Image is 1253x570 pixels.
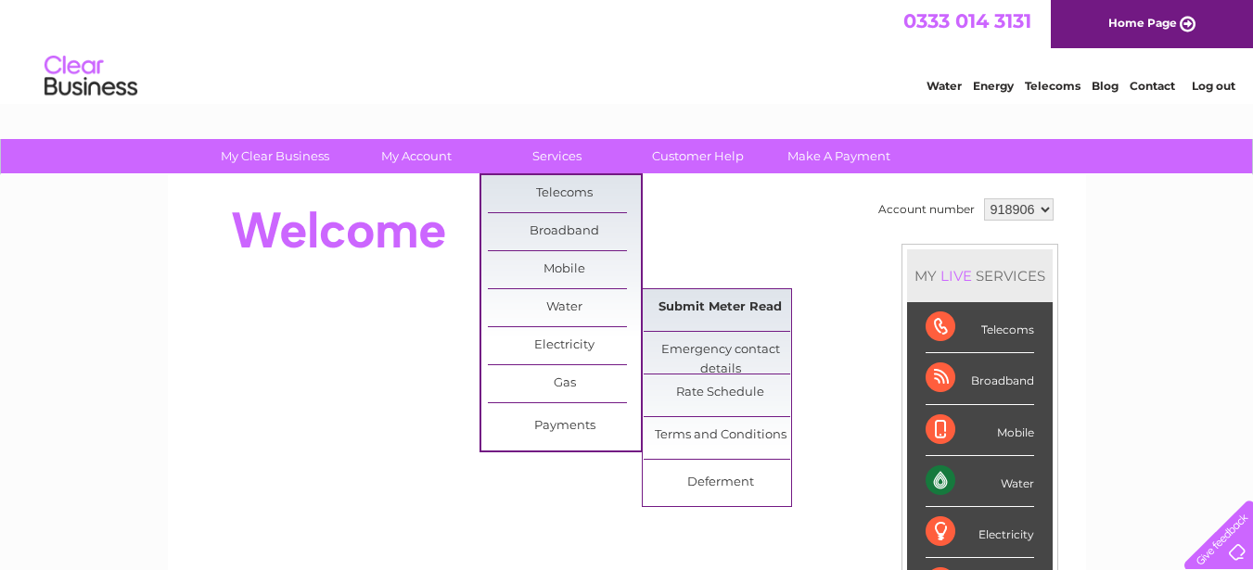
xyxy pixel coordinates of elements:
[973,79,1014,93] a: Energy
[198,139,352,173] a: My Clear Business
[907,249,1053,302] div: MY SERVICES
[488,327,641,364] a: Electricity
[926,353,1034,404] div: Broadband
[488,365,641,402] a: Gas
[874,194,979,225] td: Account number
[644,464,797,501] a: Deferment
[480,139,633,173] a: Services
[762,139,915,173] a: Make A Payment
[339,139,492,173] a: My Account
[488,289,641,326] a: Water
[621,139,774,173] a: Customer Help
[488,408,641,445] a: Payments
[1092,79,1119,93] a: Blog
[488,213,641,250] a: Broadband
[189,10,1066,90] div: Clear Business is a trading name of Verastar Limited (registered in [GEOGRAPHIC_DATA] No. 3667643...
[926,302,1034,353] div: Telecoms
[488,251,641,288] a: Mobile
[926,405,1034,456] div: Mobile
[926,507,1034,558] div: Electricity
[937,267,976,285] div: LIVE
[644,332,797,369] a: Emergency contact details
[644,374,797,412] a: Rate Schedule
[926,456,1034,507] div: Water
[644,417,797,454] a: Terms and Conditions
[44,48,138,105] img: logo.png
[1025,79,1080,93] a: Telecoms
[903,9,1031,32] a: 0333 014 3131
[927,79,962,93] a: Water
[488,175,641,212] a: Telecoms
[1192,79,1235,93] a: Log out
[644,289,797,326] a: Submit Meter Read
[1130,79,1175,93] a: Contact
